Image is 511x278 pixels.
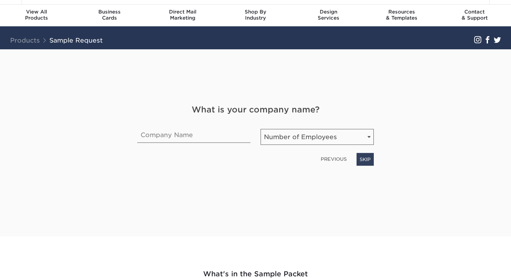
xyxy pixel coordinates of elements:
[292,5,365,26] a: DesignServices
[146,9,219,15] span: Direct Mail
[73,9,146,15] span: Business
[73,5,146,26] a: BusinessCards
[357,153,374,166] a: SKIP
[73,9,146,21] div: Cards
[146,9,219,21] div: Marketing
[318,154,349,165] a: PREVIOUS
[438,5,511,26] a: Contact& Support
[365,5,438,26] a: Resources& Templates
[146,5,219,26] a: Direct MailMarketing
[292,9,365,21] div: Services
[365,9,438,21] div: & Templates
[438,9,511,21] div: & Support
[438,9,511,15] span: Contact
[219,9,292,21] div: Industry
[49,36,103,44] a: Sample Request
[10,36,40,44] a: Products
[137,104,374,116] h4: What is your company name?
[292,9,365,15] span: Design
[365,9,438,15] span: Resources
[219,5,292,26] a: Shop ByIndustry
[219,9,292,15] span: Shop By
